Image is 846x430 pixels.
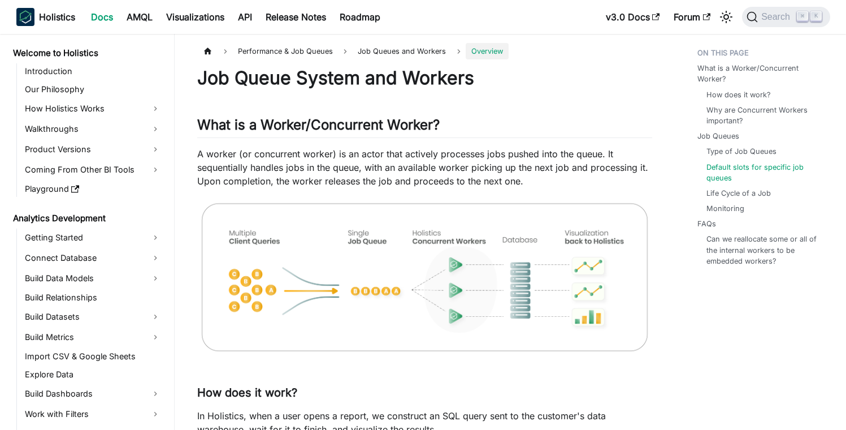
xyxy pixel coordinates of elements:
p: A worker (or concurrent worker) is an actor that actively processes jobs pushed into the queue. I... [197,147,652,188]
a: What is a Worker/Concurrent Worker? [697,63,823,84]
a: How does it work? [706,89,771,100]
a: Work with Filters [21,405,164,423]
a: Type of Job Queues [706,146,776,157]
img: Holistics [16,8,34,26]
a: Walkthroughs [21,120,164,138]
h1: Job Queue System and Workers [197,67,652,89]
a: Build Metrics [21,328,164,346]
a: Visualizations [159,8,231,26]
a: v3.0 Docs [599,8,667,26]
a: Coming From Other BI Tools [21,161,164,179]
a: Release Notes [259,8,333,26]
a: Getting Started [21,229,164,247]
a: How Holistics Works [21,100,164,118]
b: Holistics [39,10,75,24]
a: Monitoring [706,203,744,214]
a: API [231,8,259,26]
nav: Breadcrumbs [197,43,652,59]
a: Welcome to Holistics [10,45,164,61]
a: Default slots for specific job queues [706,162,819,183]
a: Build Datasets [21,308,164,326]
a: Forum [667,8,717,26]
a: Build Dashboards [21,385,164,403]
a: Job Queues [697,131,739,141]
a: Product Versions [21,140,164,158]
a: HolisticsHolistics [16,8,75,26]
kbd: ⌘ [797,11,808,21]
a: Why are Concurrent Workers important? [706,105,819,126]
a: Can we reallocate some or all of the internal workers to be embedded workers? [706,234,819,266]
button: Switch between dark and light mode (currently light mode) [717,8,735,26]
a: AMQL [120,8,159,26]
a: FAQs [697,218,716,229]
a: Playground [21,181,164,197]
a: Build Relationships [21,290,164,306]
kbd: K [810,11,822,21]
h2: What is a Worker/Concurrent Worker? [197,117,652,138]
a: Introduction [21,63,164,79]
h3: How does it work? [197,386,652,400]
span: Job Queues and Workers [352,43,452,59]
nav: Docs sidebar [5,34,175,430]
span: Overview [466,43,509,59]
a: Our Philosophy [21,81,164,97]
a: Analytics Development [10,210,164,226]
a: Roadmap [333,8,387,26]
a: Home page [197,43,219,59]
a: Docs [84,8,120,26]
a: Connect Database [21,249,164,267]
a: Build Data Models [21,269,164,287]
span: Search [758,12,797,22]
a: Import CSV & Google Sheets [21,349,164,364]
a: Explore Data [21,367,164,382]
button: Search (Command+K) [742,7,830,27]
a: Life Cycle of a Job [706,188,771,199]
span: Performance & Job Queues [232,43,339,59]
